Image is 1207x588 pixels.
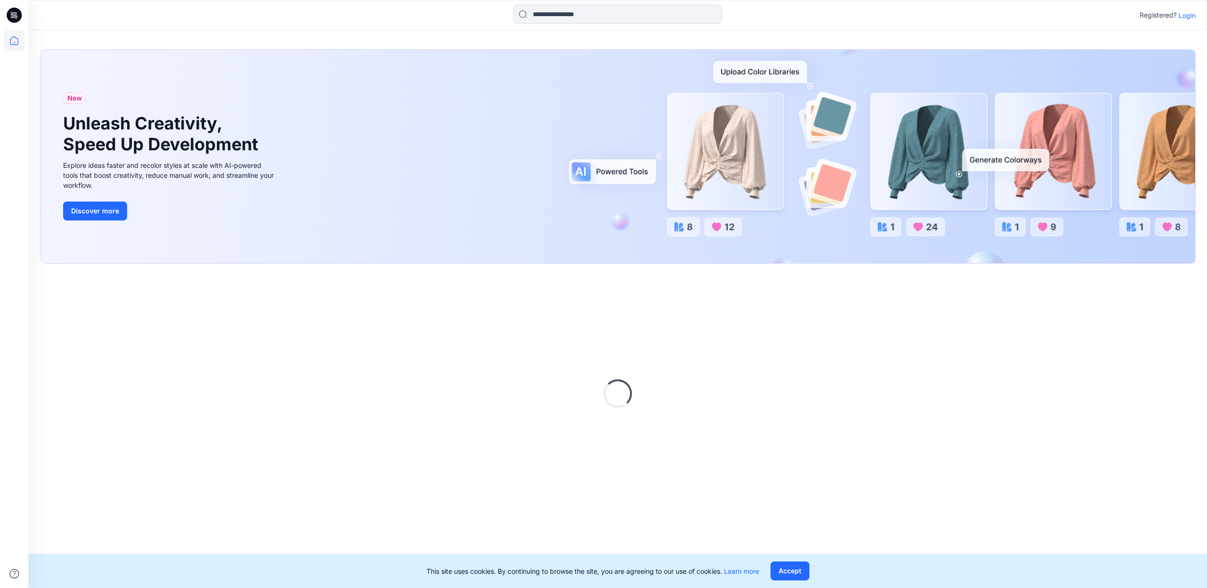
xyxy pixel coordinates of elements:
[63,202,277,220] a: Discover more
[67,92,82,104] span: New
[1179,10,1196,20] p: Login
[1140,9,1177,21] p: Registered?
[63,160,277,190] div: Explore ideas faster and recolor styles at scale with AI-powered tools that boost creativity, red...
[427,566,759,576] p: This site uses cookies. By continuing to browse the site, you are agreeing to our use of cookies.
[63,202,127,220] button: Discover more
[63,113,262,154] h1: Unleash Creativity, Speed Up Development
[724,567,759,575] a: Learn more
[771,561,809,580] button: Accept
